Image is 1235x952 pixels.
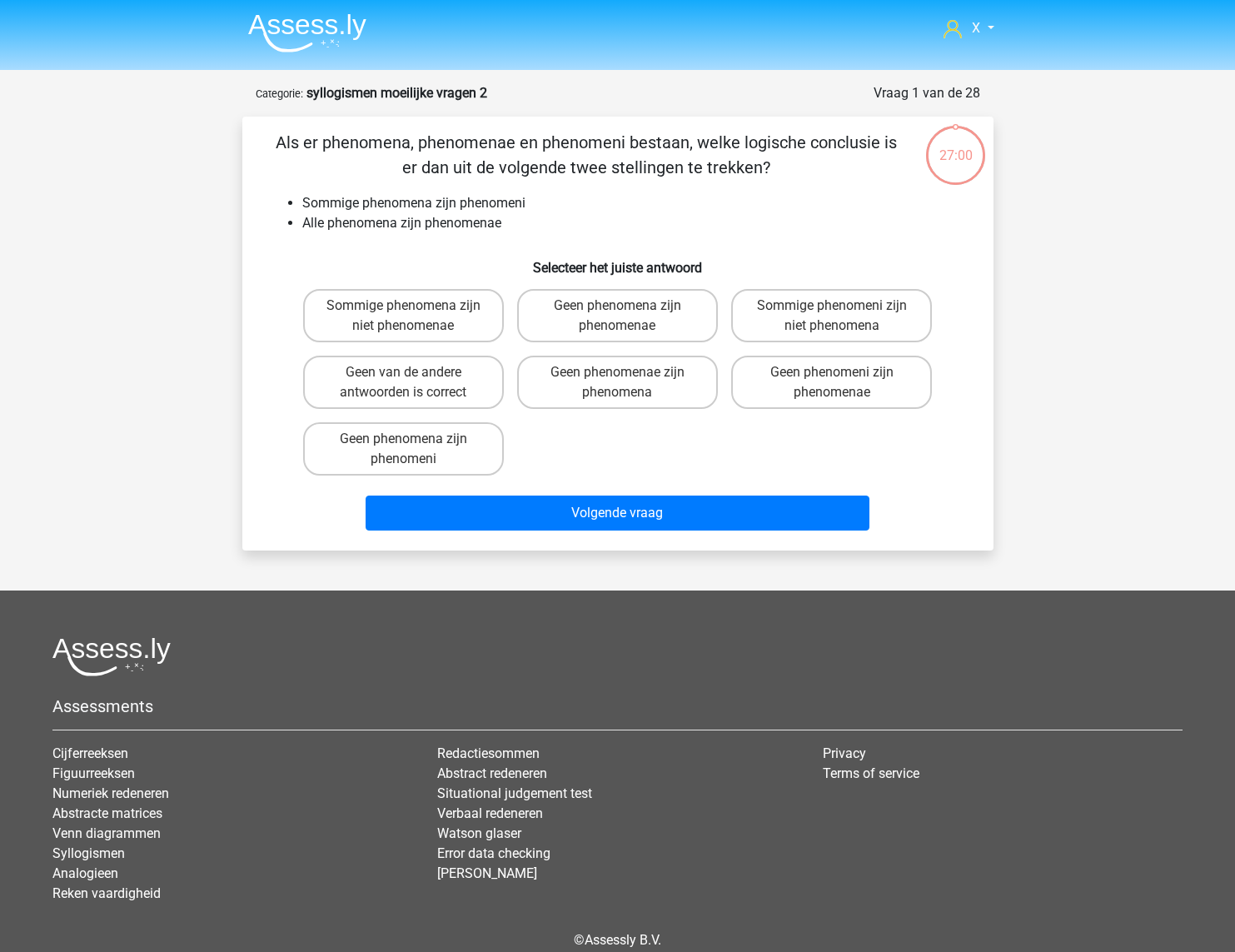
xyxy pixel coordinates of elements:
a: Syllogismen [52,845,125,861]
a: Verbaal redeneren [437,805,543,821]
label: Geen phenomena zijn phenomeni [303,422,504,476]
a: Cijferreeksen [52,745,128,761]
a: Figuurreeksen [52,765,135,781]
div: Vraag 1 van de 28 [874,83,980,103]
a: X [937,18,1000,38]
h6: Selecteer het juiste antwoord [269,247,967,276]
a: Watson glaser [437,825,521,841]
li: Alle phenomena zijn phenomenae [302,213,967,233]
a: Numeriek redeneren [52,785,169,801]
a: Terms of service [823,765,919,781]
a: Assessly B.V. [585,932,661,948]
li: Sommige phenomena zijn phenomeni [302,193,967,213]
img: Assessly [248,13,366,52]
a: Privacy [823,745,866,761]
a: Abstract redeneren [437,765,547,781]
a: Situational judgement test [437,785,592,801]
a: Venn diagrammen [52,825,161,841]
label: Geen phenomeni zijn phenomenae [731,356,932,409]
a: Abstracte matrices [52,805,162,821]
label: Geen phenomenae zijn phenomena [517,356,718,409]
strong: syllogismen moeilijke vragen 2 [306,85,487,101]
p: Als er phenomena, phenomenae en phenomeni bestaan, welke logische conclusie is er dan uit de volg... [269,130,904,180]
button: Volgende vraag [366,496,869,531]
a: [PERSON_NAME] [437,865,537,881]
a: Redactiesommen [437,745,540,761]
label: Sommige phenomena zijn niet phenomenae [303,289,504,342]
a: Reken vaardigheid [52,885,161,901]
img: Assessly logo [52,637,171,676]
h5: Assessments [52,696,1183,716]
label: Geen van de andere antwoorden is correct [303,356,504,409]
small: Categorie: [256,87,303,100]
label: Sommige phenomeni zijn niet phenomena [731,289,932,342]
span: X [972,20,980,36]
a: Analogieen [52,865,118,881]
a: Error data checking [437,845,550,861]
div: 27:00 [924,124,987,166]
label: Geen phenomena zijn phenomenae [517,289,718,342]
